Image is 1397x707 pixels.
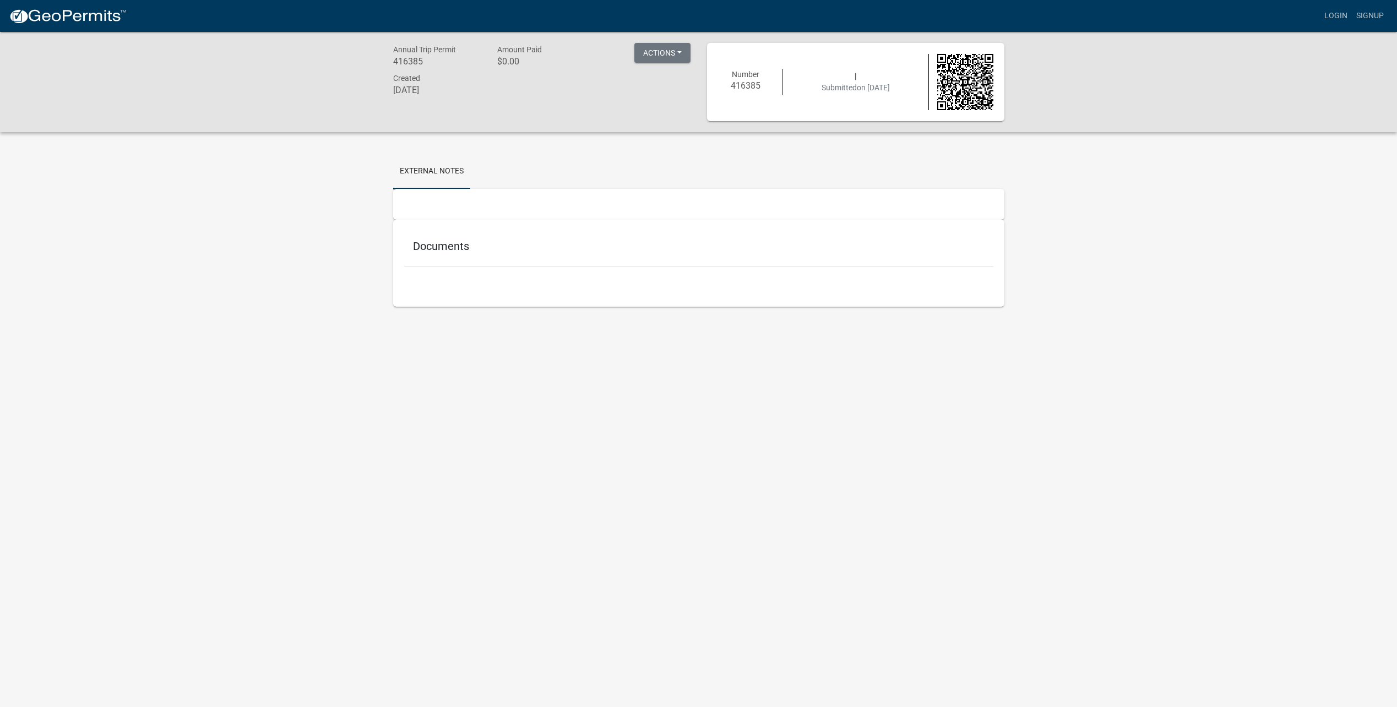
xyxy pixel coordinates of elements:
h6: [DATE] [393,85,481,95]
a: Login [1320,6,1352,26]
span: | [855,72,856,80]
h6: $0.00 [497,56,585,67]
button: Actions [634,43,691,63]
span: Amount Paid [497,45,542,54]
a: Signup [1352,6,1388,26]
span: Created [393,74,420,83]
h6: 416385 [393,56,481,67]
h5: Documents [413,240,985,253]
a: External Notes [393,154,470,189]
span: Annual Trip Permit [393,45,456,54]
span: Submitted on [DATE] [822,83,890,92]
h6: 416385 [718,80,774,91]
span: Number [732,70,759,79]
img: QR code [937,54,993,110]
